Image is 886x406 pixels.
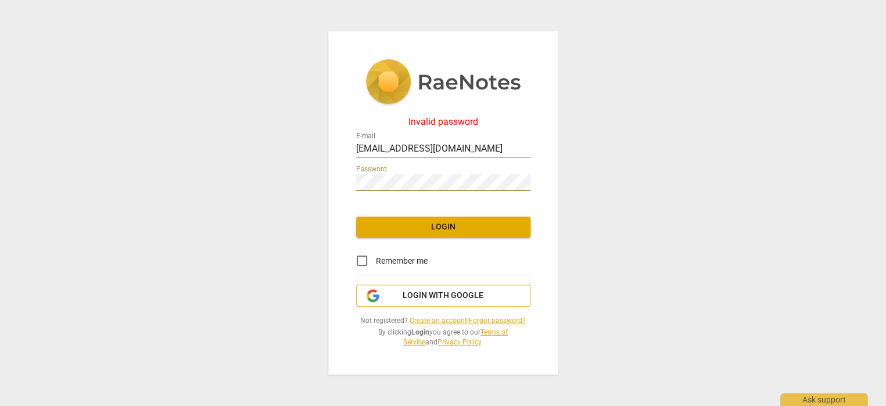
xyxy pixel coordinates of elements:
button: Login with Google [356,285,530,307]
label: Password [356,166,387,173]
span: Not registered? | [356,316,530,326]
span: Login [365,221,521,233]
img: 5ac2273c67554f335776073100b6d88f.svg [365,59,521,107]
span: Remember me [376,255,428,267]
label: E-mail [356,133,375,140]
div: Ask support [780,393,867,406]
a: Terms of Service [403,328,508,346]
a: Create an account [410,317,467,325]
button: Login [356,217,530,238]
a: Forgot password? [469,317,526,325]
span: By clicking you agree to our and . [356,328,530,347]
a: Privacy Policy [437,338,481,346]
b: Login [411,328,429,336]
span: Login with Google [403,290,483,301]
div: Invalid password [356,117,530,127]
